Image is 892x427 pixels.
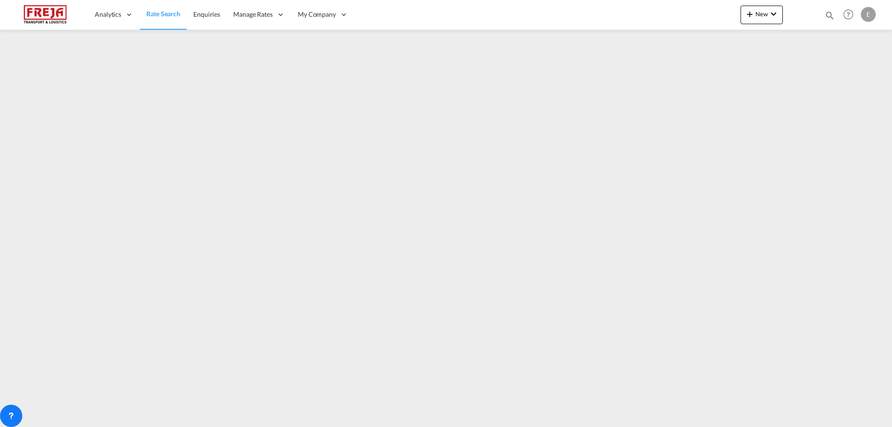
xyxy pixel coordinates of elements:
[95,10,121,19] span: Analytics
[825,10,835,20] md-icon: icon-magnify
[861,7,876,22] div: E
[741,6,783,24] button: icon-plus 400-fgNewicon-chevron-down
[825,10,835,24] div: icon-magnify
[840,7,861,23] div: Help
[768,8,779,20] md-icon: icon-chevron-down
[744,10,779,18] span: New
[298,10,336,19] span: My Company
[14,4,77,25] img: 586607c025bf11f083711d99603023e7.png
[193,10,220,18] span: Enquiries
[744,8,755,20] md-icon: icon-plus 400-fg
[146,10,180,18] span: Rate Search
[840,7,856,22] span: Help
[233,10,273,19] span: Manage Rates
